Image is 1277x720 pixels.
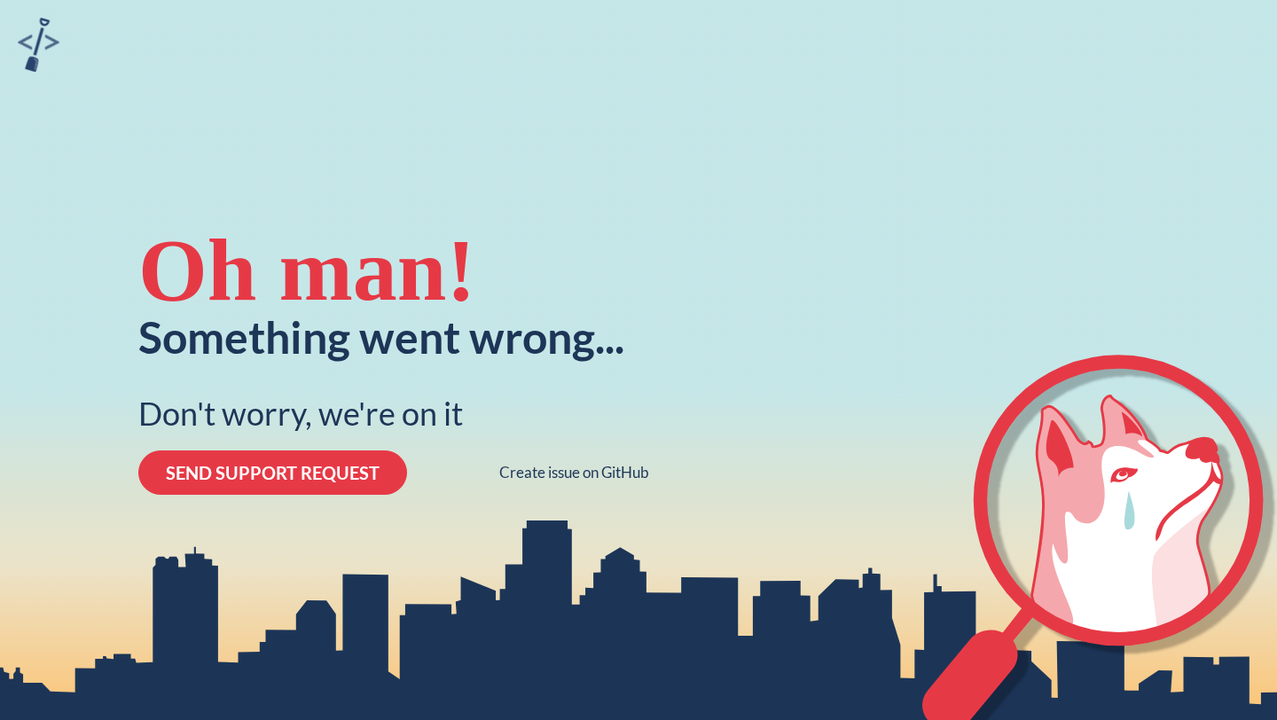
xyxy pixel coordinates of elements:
a: sandbox logo [18,18,59,77]
div: Don't worry, we're on it [138,395,463,433]
a: Create issue on GitHub [499,464,649,481]
button: SEND SUPPORT REQUEST [138,450,407,495]
svg: crying-husky-2 [922,355,1277,720]
div: Something went wrong... [138,315,624,359]
div: Oh man! [138,226,476,315]
img: sandbox logo [18,18,59,72]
